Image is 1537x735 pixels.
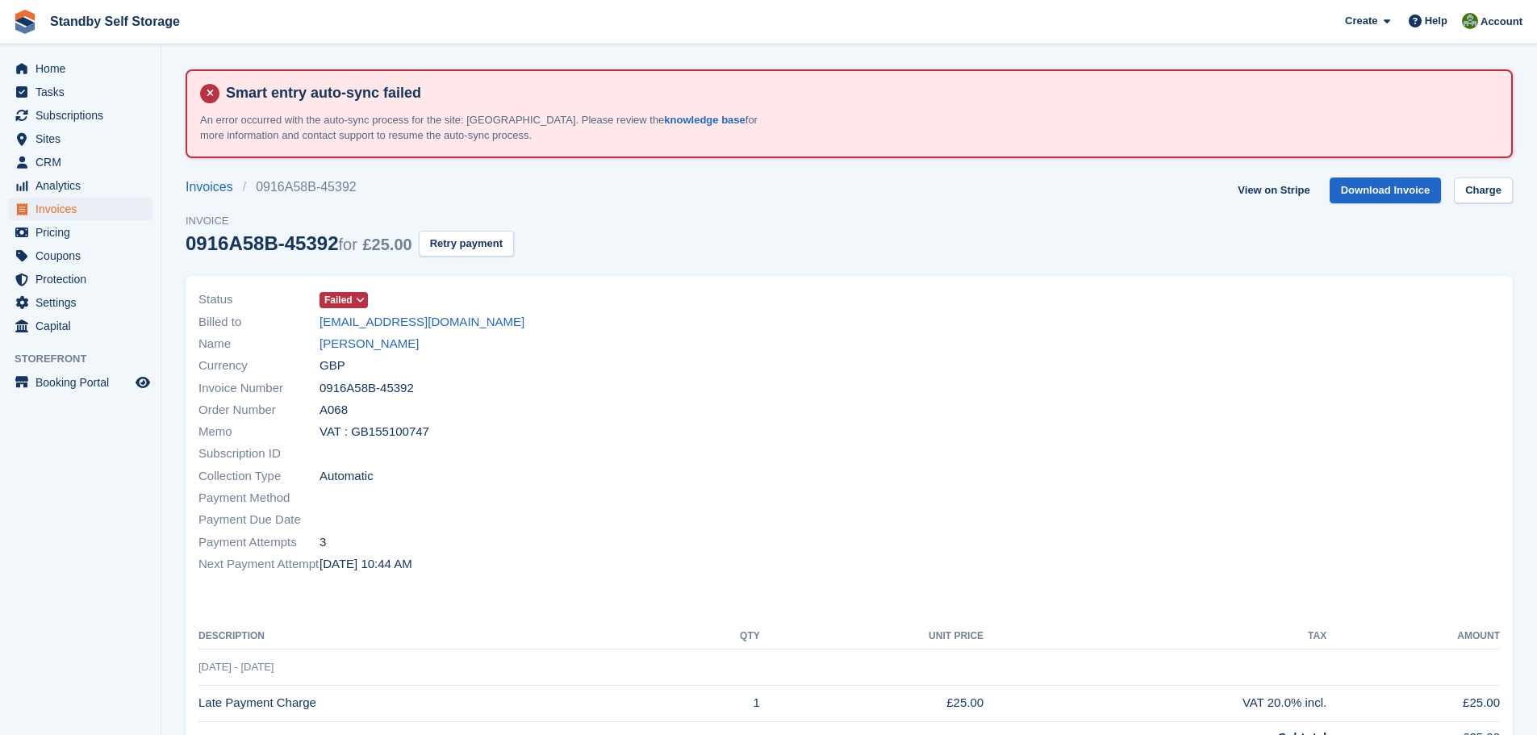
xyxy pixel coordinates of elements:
span: for [338,236,357,253]
a: menu [8,81,152,103]
span: Name [198,335,320,353]
a: Charge [1454,177,1513,204]
a: menu [8,151,152,173]
span: Coupons [36,244,132,267]
span: Billed to [198,313,320,332]
a: [EMAIL_ADDRESS][DOMAIN_NAME] [320,313,524,332]
a: menu [8,104,152,127]
span: VAT : GB155100747 [320,423,429,441]
a: Standby Self Storage [44,8,186,35]
span: Booking Portal [36,371,132,394]
span: 0916A58B-45392 [320,379,414,398]
img: Steve Hambridge [1462,13,1478,29]
a: Failed [320,290,368,309]
a: menu [8,315,152,337]
span: Help [1425,13,1447,29]
span: Collection Type [198,467,320,486]
span: Payment Due Date [198,511,320,529]
a: menu [8,221,152,244]
span: Payment Method [198,489,320,507]
span: Account [1481,14,1522,30]
span: Subscriptions [36,104,132,127]
p: An error occurred with the auto-sync process for the site: [GEOGRAPHIC_DATA]. Please review the f... [200,112,765,144]
a: Download Invoice [1330,177,1442,204]
a: menu [8,127,152,150]
span: 3 [320,533,326,552]
time: 2025-08-13 09:44:00 UTC [320,555,412,574]
a: knowledge base [664,114,745,126]
span: Analytics [36,174,132,197]
span: Storefront [15,351,161,367]
a: [PERSON_NAME] [320,335,419,353]
button: Retry payment [419,231,514,257]
span: Currency [198,357,320,375]
span: Automatic [320,467,374,486]
span: Home [36,57,132,80]
span: Status [198,290,320,309]
a: menu [8,198,152,220]
span: Create [1345,13,1377,29]
span: Invoices [36,198,132,220]
a: menu [8,291,152,314]
span: Memo [198,423,320,441]
td: 1 [679,685,760,721]
a: View on Stripe [1231,177,1316,204]
td: Late Payment Charge [198,685,679,721]
span: Protection [36,268,132,290]
a: menu [8,244,152,267]
span: Tasks [36,81,132,103]
td: £25.00 [1326,685,1500,721]
div: VAT 20.0% incl. [984,694,1326,712]
a: menu [8,57,152,80]
th: Amount [1326,624,1500,649]
a: Preview store [133,373,152,392]
th: QTY [679,624,760,649]
span: Next Payment Attempt [198,555,320,574]
span: Settings [36,291,132,314]
span: Sites [36,127,132,150]
img: stora-icon-8386f47178a22dfd0bd8f6a31ec36ba5ce8667c1dd55bd0f319d3a0aa187defe.svg [13,10,37,34]
span: Failed [324,293,353,307]
span: Pricing [36,221,132,244]
td: £25.00 [760,685,984,721]
span: CRM [36,151,132,173]
span: Capital [36,315,132,337]
span: Payment Attempts [198,533,320,552]
nav: breadcrumbs [186,177,514,197]
span: A068 [320,401,348,420]
th: Description [198,624,679,649]
h4: Smart entry auto-sync failed [219,84,1498,102]
a: Invoices [186,177,243,197]
a: menu [8,371,152,394]
a: menu [8,174,152,197]
a: menu [8,268,152,290]
span: £25.00 [363,236,412,253]
th: Tax [984,624,1326,649]
span: [DATE] - [DATE] [198,661,274,673]
div: 0916A58B-45392 [186,232,412,254]
th: Unit Price [760,624,984,649]
span: Invoice [186,213,514,229]
span: GBP [320,357,345,375]
span: Subscription ID [198,445,320,463]
span: Invoice Number [198,379,320,398]
span: Order Number [198,401,320,420]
